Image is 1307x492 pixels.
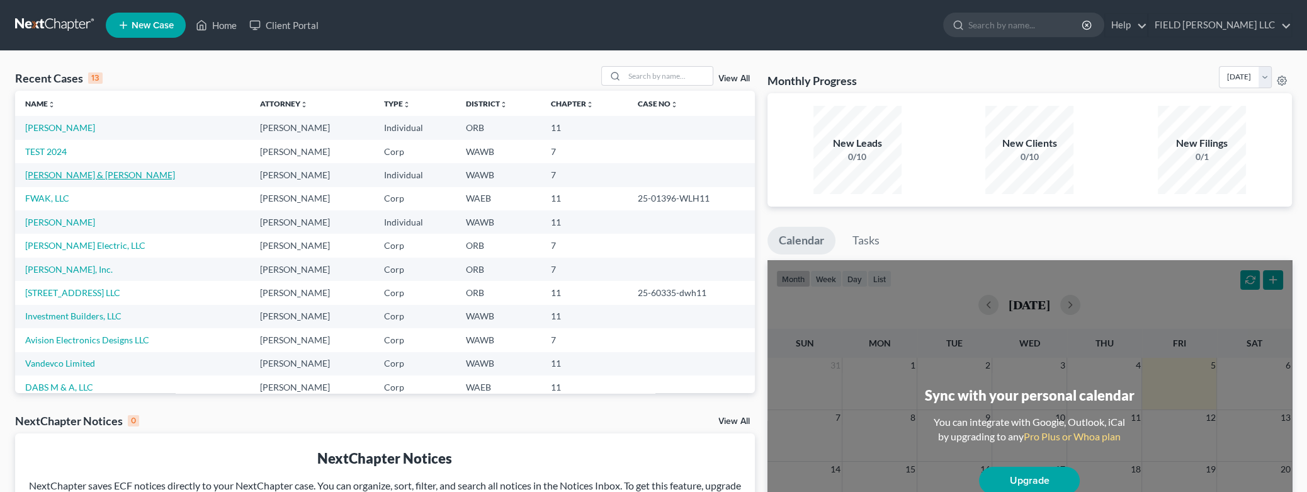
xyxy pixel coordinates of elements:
i: unfold_more [586,101,594,108]
a: View All [718,74,750,83]
td: Individual [374,163,456,186]
td: [PERSON_NAME] [250,116,374,139]
td: [PERSON_NAME] [250,210,374,234]
td: Corp [374,281,456,304]
div: Sync with your personal calendar [925,386,1134,405]
i: unfold_more [48,101,55,108]
div: NextChapter Notices [25,449,745,468]
td: Corp [374,375,456,399]
a: Home [190,14,243,37]
td: [PERSON_NAME] [250,187,374,210]
a: View All [718,417,750,426]
a: Case Nounfold_more [638,99,678,108]
a: [PERSON_NAME] [25,217,95,227]
a: Investment Builders, LLC [25,311,122,321]
td: Corp [374,258,456,281]
input: Search by name... [968,13,1084,37]
td: [PERSON_NAME] [250,281,374,304]
td: [PERSON_NAME] [250,305,374,328]
a: [PERSON_NAME] [25,122,95,133]
div: 0/10 [813,151,902,163]
i: unfold_more [300,101,308,108]
div: You can integrate with Google, Outlook, iCal by upgrading to any [929,415,1130,444]
td: Corp [374,352,456,375]
a: DABS M & A, LLC [25,382,93,392]
i: unfold_more [500,101,507,108]
td: 11 [541,187,628,210]
div: New Leads [813,136,902,151]
td: 25-60335-dwh11 [628,281,755,304]
td: [PERSON_NAME] [250,328,374,352]
td: Corp [374,305,456,328]
td: 7 [541,258,628,281]
td: [PERSON_NAME] [250,163,374,186]
td: WAEB [456,187,541,210]
td: ORB [456,281,541,304]
td: WAWB [456,140,541,163]
td: [PERSON_NAME] [250,234,374,257]
span: New Case [132,21,174,30]
div: 13 [88,72,103,84]
a: Avision Electronics Designs LLC [25,335,149,345]
td: Individual [374,210,456,234]
td: ORB [456,258,541,281]
a: Calendar [767,227,835,255]
a: Tasks [841,227,891,255]
a: Help [1105,14,1147,37]
a: [PERSON_NAME] Electric, LLC [25,240,145,251]
td: WAWB [456,163,541,186]
a: FIELD [PERSON_NAME] LLC [1148,14,1291,37]
td: WAEB [456,375,541,399]
input: Search by name... [625,67,713,85]
td: ORB [456,234,541,257]
a: Chapterunfold_more [551,99,594,108]
a: FWAK, LLC [25,193,69,203]
div: New Filings [1158,136,1246,151]
a: Vandevco Limited [25,358,95,369]
td: 25-01396-WLH11 [628,187,755,210]
td: 7 [541,234,628,257]
a: Client Portal [243,14,325,37]
div: 0/1 [1158,151,1246,163]
td: [PERSON_NAME] [250,140,374,163]
div: 0/10 [985,151,1073,163]
a: [STREET_ADDRESS] LLC [25,287,120,298]
td: [PERSON_NAME] [250,258,374,281]
td: 7 [541,163,628,186]
td: 7 [541,140,628,163]
i: unfold_more [670,101,678,108]
a: Nameunfold_more [25,99,55,108]
td: 11 [541,352,628,375]
div: Recent Cases [15,71,103,86]
td: 11 [541,210,628,234]
div: 0 [128,415,139,426]
div: New Clients [985,136,1073,151]
td: 11 [541,305,628,328]
i: unfold_more [403,101,410,108]
td: 11 [541,281,628,304]
a: Pro Plus or Whoa plan [1024,430,1121,442]
td: Corp [374,234,456,257]
td: 11 [541,116,628,139]
td: WAWB [456,328,541,352]
a: Typeunfold_more [384,99,410,108]
td: 11 [541,375,628,399]
td: [PERSON_NAME] [250,375,374,399]
div: NextChapter Notices [15,413,139,428]
td: WAWB [456,305,541,328]
td: Individual [374,116,456,139]
td: WAWB [456,210,541,234]
a: [PERSON_NAME], Inc. [25,264,113,275]
td: 7 [541,328,628,352]
a: Attorneyunfold_more [260,99,308,108]
td: ORB [456,116,541,139]
a: Districtunfold_more [466,99,507,108]
h3: Monthly Progress [767,73,857,88]
a: TEST 2024 [25,146,67,157]
td: Corp [374,140,456,163]
a: [PERSON_NAME] & [PERSON_NAME] [25,169,175,180]
td: [PERSON_NAME] [250,352,374,375]
td: Corp [374,187,456,210]
td: WAWB [456,352,541,375]
td: Corp [374,328,456,352]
